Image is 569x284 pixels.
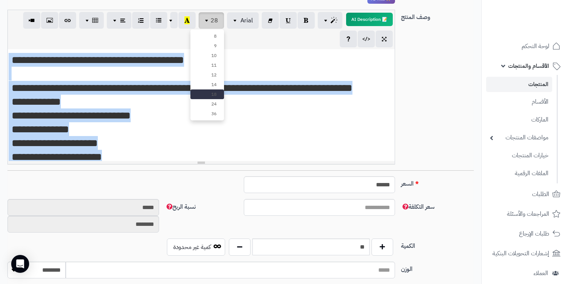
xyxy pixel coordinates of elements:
button: 📝 AI Description [346,13,393,26]
label: السعر [398,176,477,188]
span: نسبة الربح [165,202,196,211]
a: الطلبات [486,185,565,203]
a: الملفات الرقمية [486,165,552,182]
a: الأقسام [486,94,552,110]
a: 10 [190,51,224,60]
span: 28 [211,16,218,25]
a: لوحة التحكم [486,37,565,55]
img: logo-2.png [518,21,562,37]
button: Arial [227,12,259,29]
span: Arial [240,16,253,25]
div: Open Intercom Messenger [11,255,29,273]
label: الوزن [398,262,477,274]
span: العملاء [534,268,548,278]
span: المراجعات والأسئلة [507,209,549,219]
button: 28 [199,12,224,29]
a: خيارات المنتجات [486,148,552,164]
a: المراجعات والأسئلة [486,205,565,223]
a: المنتجات [486,77,552,92]
a: 14 [190,80,224,89]
span: الأقسام والمنتجات [508,61,549,71]
span: الطلبات [532,189,549,199]
span: سعر التكلفة [401,202,435,211]
label: وصف المنتج [398,10,477,22]
a: مواصفات المنتجات [486,130,552,146]
a: 8 [190,31,224,41]
a: الماركات [486,112,552,128]
a: 12 [190,70,224,80]
label: الكمية [398,239,477,250]
a: 18 [190,89,224,99]
a: العملاء [486,264,565,282]
a: 11 [190,60,224,70]
span: لوحة التحكم [522,41,549,51]
a: 24 [190,99,224,109]
a: طلبات الإرجاع [486,225,565,243]
a: إشعارات التحويلات البنكية [486,244,565,262]
a: 9 [190,41,224,51]
span: طلبات الإرجاع [519,228,549,239]
a: 36 [190,109,224,119]
span: إشعارات التحويلات البنكية [492,248,549,259]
